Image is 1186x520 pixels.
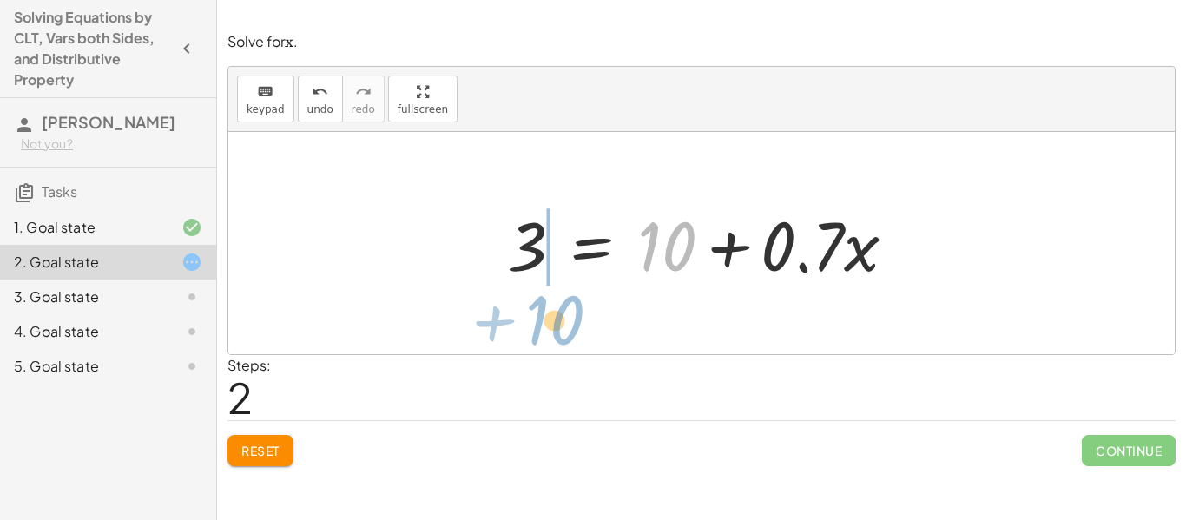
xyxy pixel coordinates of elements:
[14,356,154,377] div: 5. Goal state
[257,82,273,102] i: keyboard
[388,76,458,122] button: fullscreen
[352,103,375,115] span: redo
[298,76,343,122] button: undoundo
[241,443,280,458] span: Reset
[227,435,293,466] button: Reset
[227,356,271,374] label: Steps:
[307,103,333,115] span: undo
[14,321,154,342] div: 4. Goal state
[312,82,328,102] i: undo
[227,32,1176,52] p: Solve for .
[181,286,202,307] i: Task not started.
[181,321,202,342] i: Task not started.
[14,286,154,307] div: 3. Goal state
[355,82,372,102] i: redo
[42,182,77,201] span: Tasks
[14,7,171,90] h4: Solving Equations by CLT, Vars both Sides, and Distributive Property
[342,76,385,122] button: redoredo
[14,217,154,238] div: 1. Goal state
[21,135,202,153] div: Not you?
[247,103,285,115] span: keypad
[181,356,202,377] i: Task not started.
[181,252,202,273] i: Task started.
[227,371,253,424] span: 2
[181,217,202,238] i: Task finished and correct.
[237,76,294,122] button: keyboardkeypad
[398,103,448,115] span: fullscreen
[42,112,175,132] span: [PERSON_NAME]
[285,32,293,51] span: x
[14,252,154,273] div: 2. Goal state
